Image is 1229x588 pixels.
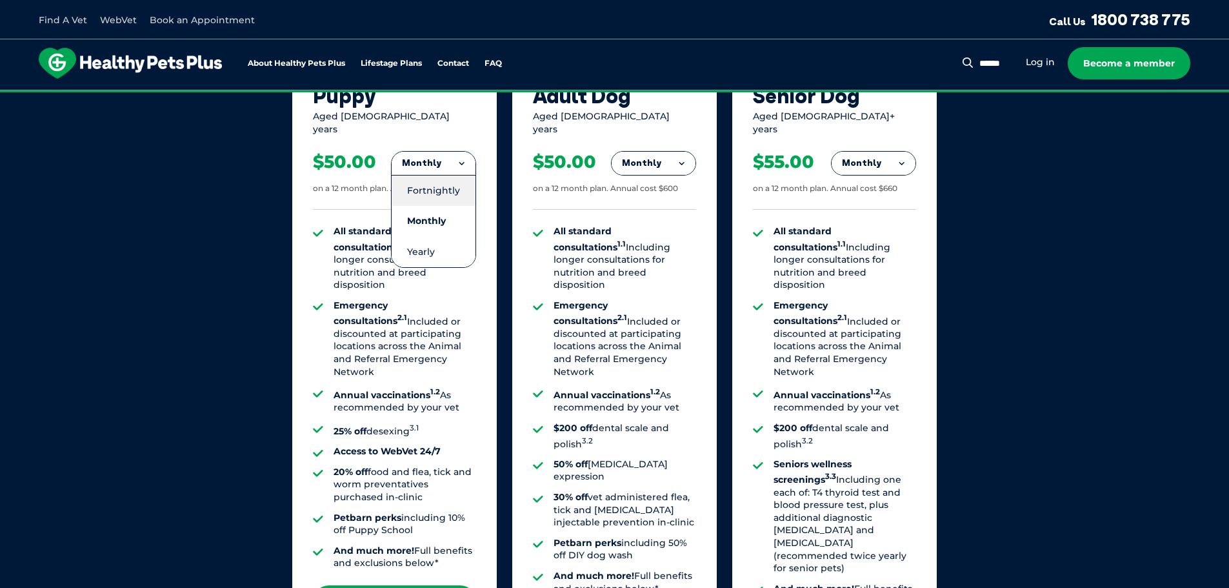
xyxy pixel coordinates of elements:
li: Yearly [392,237,475,267]
button: Monthly [612,152,695,175]
strong: Annual vaccinations [554,389,660,401]
button: Monthly [392,152,475,175]
sup: 1.1 [837,239,846,248]
sup: 3.2 [582,436,593,445]
li: food and flea, tick and worm preventatives purchased in-clinic [334,466,476,504]
sup: 2.1 [617,314,627,323]
div: on a 12 month plan. Annual cost $600 [533,183,678,194]
strong: $200 off [554,422,592,434]
sup: 1.2 [430,387,440,396]
a: WebVet [100,14,137,26]
div: Adult Dog [533,83,696,108]
li: Full benefits and exclusions below* [334,545,476,570]
li: dental scale and polish [774,422,916,451]
strong: All standard consultations [774,225,846,252]
sup: 1.2 [650,387,660,396]
strong: Seniors wellness screenings [774,458,852,485]
img: hpp-logo [39,48,222,79]
div: on a 12 month plan. Annual cost $660 [753,183,897,194]
li: As recommended by your vet [774,386,916,414]
li: As recommended by your vet [554,386,696,414]
a: Call Us1800 738 775 [1049,10,1190,29]
a: Find A Vet [39,14,87,26]
sup: 3.1 [410,423,419,432]
strong: Annual vaccinations [774,389,880,401]
div: $55.00 [753,151,814,173]
button: Search [960,56,976,69]
sup: 3.2 [802,436,813,445]
sup: 1.1 [617,239,626,248]
strong: 20% off [334,466,368,478]
li: Including longer consultations for nutrition and breed disposition [334,225,476,292]
div: Puppy [313,83,476,108]
strong: Petbarn perks [554,537,621,549]
li: As recommended by your vet [334,386,476,414]
strong: All standard consultations [334,225,406,252]
li: [MEDICAL_DATA] expression [554,458,696,483]
div: Senior Dog [753,83,916,108]
li: vet administered flea, tick and [MEDICAL_DATA] injectable prevention in-clinic [554,491,696,529]
a: Book an Appointment [150,14,255,26]
li: including 50% off DIY dog wash [554,537,696,562]
li: Including longer consultations for nutrition and breed disposition [554,225,696,292]
button: Monthly [832,152,915,175]
sup: 1.2 [870,387,880,396]
div: Aged [DEMOGRAPHIC_DATA] years [313,110,476,136]
li: Including one each of: T4 thyroid test and blood pressure test, plus additional diagnostic [MEDIC... [774,458,916,575]
a: About Healthy Pets Plus [248,59,345,68]
span: Proactive, preventative wellness program designed to keep your pet healthier and happier for longer [374,90,855,102]
span: Call Us [1049,15,1086,28]
div: $50.00 [533,151,596,173]
strong: Emergency consultations [554,299,627,327]
strong: $200 off [774,422,812,434]
strong: 30% off [554,491,588,503]
a: Log in [1026,56,1055,68]
li: Included or discounted at participating locations across the Animal and Referral Emergency Network [554,299,696,378]
strong: Petbarn perks [334,512,401,523]
li: Fortnightly [392,175,475,206]
li: desexing [334,422,476,438]
strong: Annual vaccinations [334,389,440,401]
strong: Emergency consultations [334,299,407,327]
strong: All standard consultations [554,225,626,252]
strong: And much more! [334,545,414,556]
li: Included or discounted at participating locations across the Animal and Referral Emergency Network [774,299,916,378]
a: Lifestage Plans [361,59,422,68]
strong: 50% off [554,458,588,470]
sup: 2.1 [837,314,847,323]
strong: And much more! [554,570,634,582]
li: dental scale and polish [554,422,696,451]
a: FAQ [485,59,502,68]
a: Contact [437,59,469,68]
div: Aged [DEMOGRAPHIC_DATA]+ years [753,110,916,136]
div: $50.00 [313,151,376,173]
li: Included or discounted at participating locations across the Animal and Referral Emergency Network [334,299,476,378]
strong: Emergency consultations [774,299,847,327]
li: Including longer consultations for nutrition and breed disposition [774,225,916,292]
strong: Access to WebVet 24/7 [334,445,441,457]
sup: 2.1 [397,314,407,323]
div: on a 12 month plan. Annual cost $600 [313,183,458,194]
a: Become a member [1068,47,1190,79]
strong: 25% off [334,425,366,437]
li: including 10% off Puppy School [334,512,476,537]
li: Monthly [392,206,475,236]
sup: 3.3 [825,472,836,481]
div: Aged [DEMOGRAPHIC_DATA] years [533,110,696,136]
